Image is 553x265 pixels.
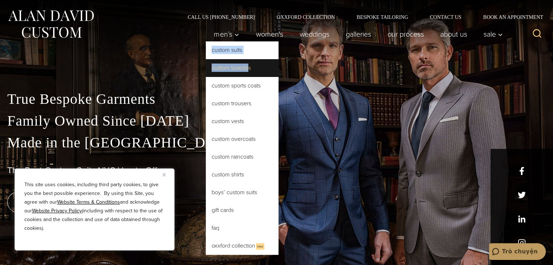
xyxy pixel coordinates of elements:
[291,27,337,41] a: weddings
[206,77,278,94] a: Custom Sports Coats
[206,113,278,130] a: Custom Vests
[7,165,546,176] h1: The Best Custom Suits NYC Has to Offer
[206,219,278,237] a: FAQ
[206,148,278,166] a: Custom Raincoats
[57,198,120,206] a: Website Terms & Conditions
[206,59,278,77] a: Custom Tuxedos
[163,170,171,179] button: Close
[7,192,109,212] a: book an appointment
[337,27,379,41] a: Galleries
[266,15,346,20] a: Oxxford Collection
[206,166,278,183] a: Custom Shirts
[206,95,278,112] a: Custom Trousers
[248,27,291,41] a: Women’s
[432,27,475,41] a: About Us
[475,27,507,41] button: Sale sub menu toggle
[24,180,165,233] p: This site uses cookies, including third party cookies, to give you the best possible experience. ...
[206,130,278,148] a: Custom Overcoats
[256,243,264,250] span: New
[206,27,248,41] button: Men’s sub menu toggle
[177,15,546,20] nav: Secondary Navigation
[163,173,166,176] img: Close
[206,184,278,201] a: Boys’ Custom Suits
[7,88,546,154] p: True Bespoke Garments Family Owned Since [DATE] Made in the [GEOGRAPHIC_DATA]
[206,27,507,41] nav: Primary Navigation
[177,15,266,20] a: Call Us [PHONE_NUMBER]
[7,8,95,40] img: Alan David Custom
[489,243,546,261] iframe: Mở widget để bạn trò chuyện với nhân viên hỗ trợ của chúng tôi
[472,15,546,20] a: Book an Appointment
[379,27,432,41] a: Our Process
[32,207,82,215] a: Website Privacy Policy
[528,25,546,43] button: View Search Form
[206,201,278,219] a: Gift Cards
[206,237,278,255] a: Oxxford CollectionNew
[346,15,419,20] a: Bespoke Tailoring
[206,41,278,59] a: Custom Suits
[419,15,472,20] a: Contact Us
